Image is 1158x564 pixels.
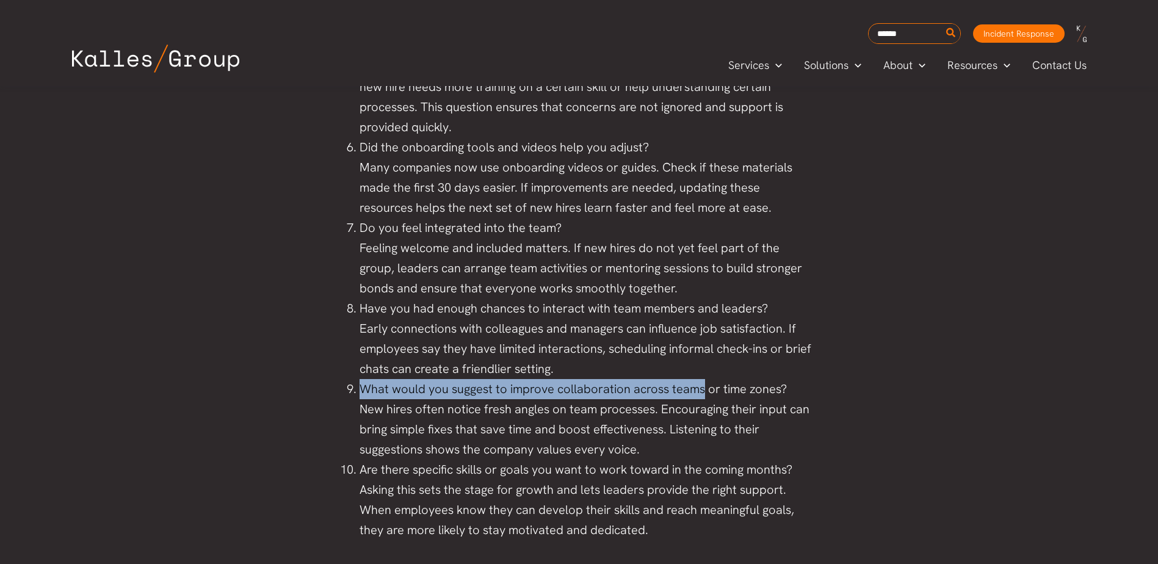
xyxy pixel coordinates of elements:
li: Have you had enough chances to interact with team members and leaders? Early connections with col... [360,298,811,379]
span: Solutions [804,56,849,74]
span: Menu Toggle [997,56,1010,74]
a: ResourcesMenu Toggle [936,56,1021,74]
span: Menu Toggle [849,56,861,74]
nav: Primary Site Navigation [717,55,1098,75]
li: Did the onboarding tools and videos help you adjust? Many companies now use onboarding videos or ... [360,137,811,218]
span: About [883,56,913,74]
span: Contact Us [1032,56,1087,74]
a: Incident Response [973,24,1065,43]
span: Services [728,56,769,74]
li: What would you suggest to improve collaboration across teams or time zones? New hires often notic... [360,379,811,460]
a: SolutionsMenu Toggle [793,56,872,74]
li: Are there specific skills or goals you want to work toward in the coming months? Asking this sets... [360,460,811,540]
span: Resources [947,56,997,74]
img: Kalles Group [72,45,239,73]
a: ServicesMenu Toggle [717,56,793,74]
span: Menu Toggle [769,56,782,74]
button: Search [944,24,959,43]
li: Do you feel integrated into the team? Feeling welcome and included matters. If new hires do not y... [360,218,811,298]
span: Menu Toggle [913,56,925,74]
li: What has been the biggest challenge in your first month? Identifying major obstacles can guide ma... [360,37,811,137]
a: AboutMenu Toggle [872,56,936,74]
a: Contact Us [1021,56,1099,74]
